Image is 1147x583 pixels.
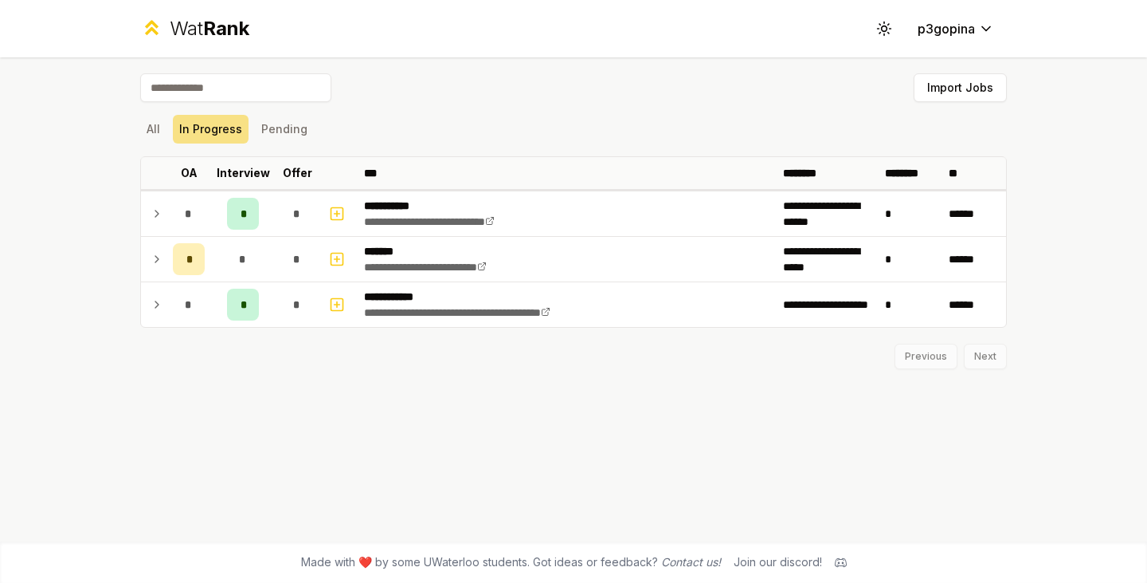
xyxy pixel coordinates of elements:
div: Join our discord! [734,554,822,570]
button: p3gopina [905,14,1007,43]
p: OA [181,165,198,181]
button: Pending [255,115,314,144]
button: All [140,115,166,144]
p: Interview [217,165,270,181]
p: Offer [283,165,312,181]
button: Import Jobs [914,73,1007,102]
a: WatRank [140,16,249,41]
div: Wat [170,16,249,41]
span: p3gopina [918,19,975,38]
button: In Progress [173,115,249,144]
span: Rank [203,17,249,40]
a: Contact us! [661,555,721,569]
span: Made with ❤️ by some UWaterloo students. Got ideas or feedback? [301,554,721,570]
